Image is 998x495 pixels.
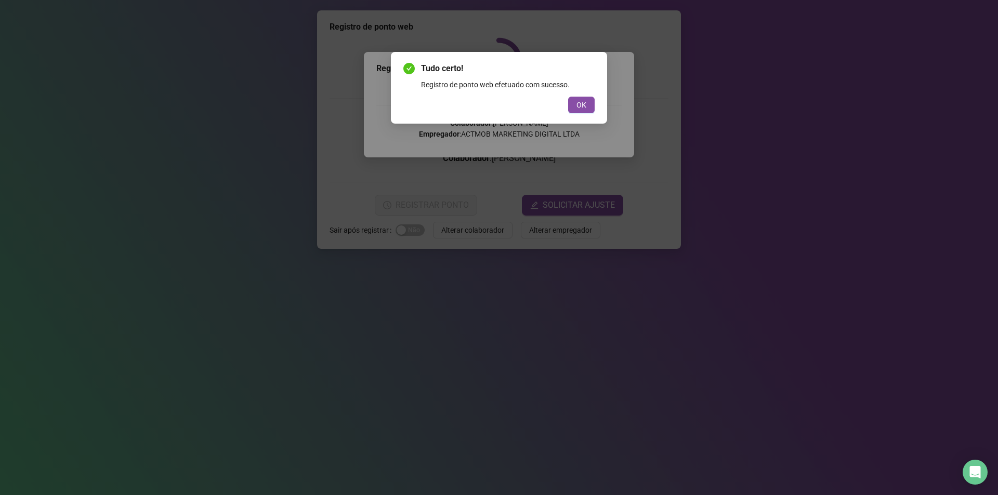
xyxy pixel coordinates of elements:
div: Registro de ponto web efetuado com sucesso. [421,79,595,90]
button: OK [568,97,595,113]
span: Tudo certo! [421,62,595,75]
span: check-circle [403,63,415,74]
div: Open Intercom Messenger [963,460,988,485]
span: OK [576,99,586,111]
